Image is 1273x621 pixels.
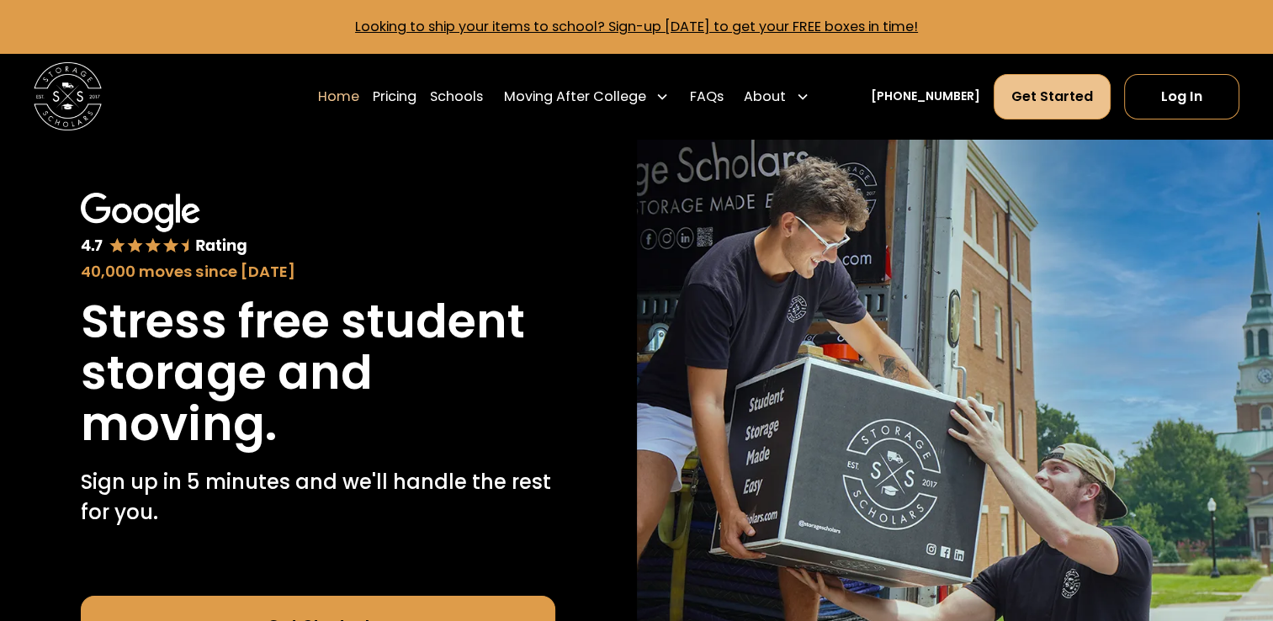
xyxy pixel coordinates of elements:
[81,193,247,256] img: Google 4.7 star rating
[870,88,979,105] a: [PHONE_NUMBER]
[355,17,918,36] a: Looking to ship your items to school? Sign-up [DATE] to get your FREE boxes in time!
[496,73,676,120] div: Moving After College
[81,467,555,528] p: Sign up in 5 minutes and we'll handle the rest for you.
[744,87,786,107] div: About
[81,260,555,283] div: 40,000 moves since [DATE]
[34,62,102,130] img: Storage Scholars main logo
[81,296,555,450] h1: Stress free student storage and moving.
[737,73,816,120] div: About
[430,73,483,120] a: Schools
[318,73,359,120] a: Home
[373,73,416,120] a: Pricing
[1124,74,1239,119] a: Log In
[994,74,1111,119] a: Get Started
[503,87,645,107] div: Moving After College
[690,73,724,120] a: FAQs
